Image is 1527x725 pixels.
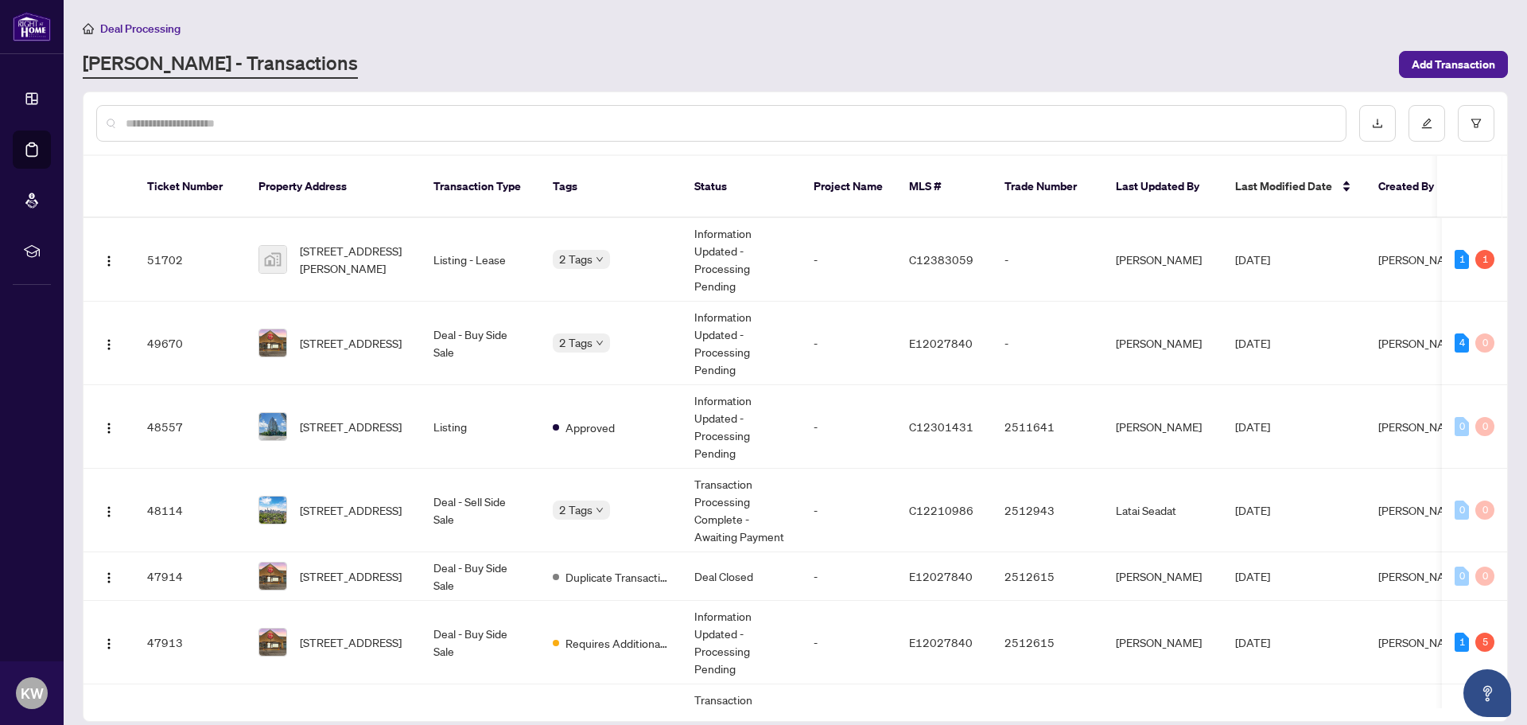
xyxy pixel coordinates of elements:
td: - [801,385,896,469]
span: Requires Additional Docs [565,634,669,652]
td: - [992,302,1103,385]
td: 49670 [134,302,246,385]
td: 2512615 [992,601,1103,684]
td: - [992,218,1103,302]
button: Add Transaction [1399,51,1508,78]
span: download [1372,118,1383,129]
img: logo [13,12,51,41]
span: 2 Tags [559,250,593,268]
th: Trade Number [992,156,1103,218]
th: Last Updated By [1103,156,1222,218]
a: [PERSON_NAME] - Transactions [83,50,358,79]
td: 48114 [134,469,246,552]
div: 0 [1455,501,1469,520]
span: C12210986 [909,503,973,517]
img: Logo [103,637,115,650]
td: Deal - Buy Side Sale [421,552,540,601]
span: home [83,23,94,34]
td: - [801,218,896,302]
span: [DATE] [1235,252,1270,267]
span: C12301431 [909,419,973,434]
img: Logo [103,422,115,435]
span: KW [21,682,44,704]
img: thumbnail-img [259,329,286,357]
span: [STREET_ADDRESS] [300,633,402,651]
td: 2512615 [992,552,1103,601]
span: [PERSON_NAME] [1378,569,1464,583]
button: Logo [96,630,122,655]
span: E12027840 [909,336,973,350]
span: Duplicate Transaction [565,568,669,586]
span: E12027840 [909,635,973,649]
button: Logo [96,247,122,272]
span: Deal Processing [100,21,181,36]
td: Listing - Lease [421,218,540,302]
img: thumbnail-img [259,563,286,590]
span: Approved [565,419,615,436]
td: 48557 [134,385,246,469]
img: Logo [103,571,115,584]
td: Deal - Buy Side Sale [421,601,540,684]
td: Information Updated - Processing Pending [682,601,801,684]
th: MLS # [896,156,992,218]
span: [STREET_ADDRESS] [300,567,402,585]
td: Listing [421,385,540,469]
span: 2 Tags [559,501,593,519]
td: Information Updated - Processing Pending [682,302,801,385]
button: edit [1408,105,1445,142]
span: [PERSON_NAME] [1378,635,1464,649]
img: Logo [103,255,115,267]
span: [DATE] [1235,635,1270,649]
th: Last Modified Date [1222,156,1366,218]
span: down [596,255,604,263]
th: Project Name [801,156,896,218]
img: thumbnail-img [259,413,286,440]
div: 5 [1475,633,1494,652]
td: Information Updated - Processing Pending [682,385,801,469]
span: [DATE] [1235,503,1270,517]
span: edit [1421,118,1432,129]
div: 0 [1475,417,1494,436]
span: down [596,339,604,347]
div: 0 [1475,567,1494,586]
td: - [801,302,896,385]
span: [PERSON_NAME] [1378,503,1464,517]
span: Last Modified Date [1235,177,1332,195]
th: Transaction Type [421,156,540,218]
div: 0 [1455,417,1469,436]
th: Status [682,156,801,218]
td: 2511641 [992,385,1103,469]
button: filter [1458,105,1494,142]
td: - [801,552,896,601]
img: thumbnail-img [259,629,286,656]
span: [DATE] [1235,569,1270,583]
td: [PERSON_NAME] [1103,385,1222,469]
span: [PERSON_NAME] [1378,419,1464,434]
button: Open asap [1463,669,1511,717]
div: 1 [1455,633,1469,652]
span: [STREET_ADDRESS] [300,334,402,352]
td: [PERSON_NAME] [1103,302,1222,385]
div: 0 [1475,333,1494,353]
img: thumbnail-img [259,497,286,524]
th: Created By [1366,156,1461,218]
img: Logo [103,505,115,518]
td: Information Updated - Processing Pending [682,218,801,302]
td: Latai Seadat [1103,469,1222,552]
div: 1 [1475,250,1494,269]
td: Transaction Processing Complete - Awaiting Payment [682,469,801,552]
span: [DATE] [1235,336,1270,350]
span: 2 Tags [559,333,593,352]
span: Add Transaction [1412,52,1495,77]
td: 47914 [134,552,246,601]
td: 51702 [134,218,246,302]
th: Property Address [246,156,421,218]
button: Logo [96,330,122,356]
th: Ticket Number [134,156,246,218]
div: 0 [1455,567,1469,586]
td: 2512943 [992,469,1103,552]
span: [STREET_ADDRESS] [300,418,402,435]
td: Deal - Buy Side Sale [421,302,540,385]
span: [PERSON_NAME] [1378,252,1464,267]
button: Logo [96,414,122,439]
